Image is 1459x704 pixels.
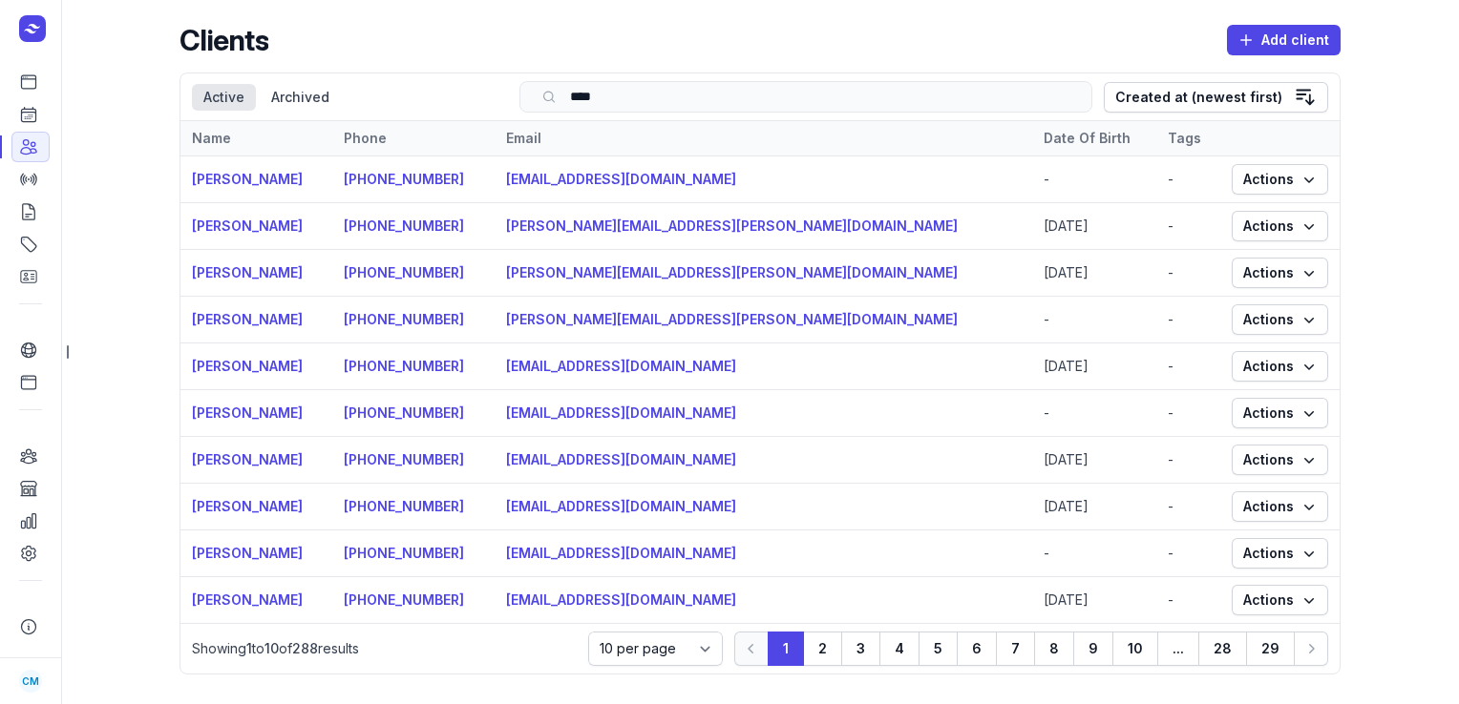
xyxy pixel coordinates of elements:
td: - [1032,390,1156,437]
a: [PHONE_NUMBER] [344,217,464,234]
div: - [1168,217,1209,236]
span: Actions [1243,542,1317,565]
th: Tags [1156,121,1220,156]
td: [DATE] [1032,343,1156,390]
button: 5 [919,632,958,666]
button: 7 [996,632,1035,666]
a: [PHONE_NUMBER] [344,451,464,467]
div: - [1168,357,1209,376]
button: Actions [1232,445,1328,475]
a: [PERSON_NAME] [192,171,303,187]
span: Actions [1243,261,1317,284]
button: 8 [1034,632,1074,666]
span: Actions [1243,589,1317,611]
a: [PHONE_NUMBER] [344,311,464,327]
button: Add client [1227,25,1341,55]
a: [PERSON_NAME] [192,591,303,608]
nav: Tabs [192,84,508,111]
a: [PERSON_NAME][EMAIL_ADDRESS][PERSON_NAME][DOMAIN_NAME] [506,311,958,327]
th: Email [495,121,1032,156]
button: 6 [957,632,997,666]
a: [EMAIL_ADDRESS][DOMAIN_NAME] [506,451,736,467]
button: 3 [841,632,880,666]
span: 1 [246,640,252,656]
td: [DATE] [1032,250,1156,297]
p: Showing to of results [192,639,577,658]
a: [PERSON_NAME] [192,217,303,234]
h2: Clients [180,23,268,57]
span: Actions [1243,168,1317,191]
a: [PERSON_NAME] [192,311,303,327]
div: Active [192,84,256,111]
button: 10 [1112,632,1158,666]
span: Actions [1243,495,1317,518]
a: [EMAIL_ADDRESS][DOMAIN_NAME] [506,358,736,374]
a: [PERSON_NAME] [192,264,303,280]
td: [DATE] [1032,203,1156,250]
button: ... [1157,632,1199,666]
div: - [1168,544,1209,563]
div: Archived [260,84,341,111]
button: Actions [1232,304,1328,335]
a: [PERSON_NAME][EMAIL_ADDRESS][PERSON_NAME][DOMAIN_NAME] [506,264,958,280]
div: Created at (newest first) [1115,86,1282,109]
td: [DATE] [1032,437,1156,484]
button: 1 [768,632,804,666]
a: [PHONE_NUMBER] [344,591,464,608]
button: Created at (newest first) [1104,82,1328,113]
a: [PERSON_NAME] [192,545,303,561]
th: Phone [332,121,495,156]
span: CM [22,670,39,693]
a: [PHONE_NUMBER] [344,171,464,187]
a: [PERSON_NAME] [192,498,303,514]
td: [DATE] [1032,484,1156,530]
span: Actions [1243,215,1317,238]
button: 2 [803,632,842,666]
th: Date Of Birth [1032,121,1156,156]
button: Actions [1232,164,1328,195]
td: - [1032,530,1156,577]
div: - [1168,497,1209,516]
a: [EMAIL_ADDRESS][DOMAIN_NAME] [506,171,736,187]
a: [PHONE_NUMBER] [344,545,464,561]
span: Actions [1243,402,1317,424]
a: [EMAIL_ADDRESS][DOMAIN_NAME] [506,498,736,514]
td: - [1032,156,1156,203]
button: Actions [1232,585,1328,615]
span: 288 [292,640,318,656]
div: - [1168,450,1209,469]
button: Actions [1232,398,1328,428]
button: 9 [1073,632,1113,666]
button: 28 [1198,632,1247,666]
a: [EMAIL_ADDRESS][DOMAIN_NAME] [506,404,736,421]
a: [PERSON_NAME] [192,451,303,467]
div: - [1168,263,1209,282]
a: [PHONE_NUMBER] [344,498,464,514]
button: Actions [1232,538,1328,569]
button: Actions [1232,491,1328,522]
a: [PHONE_NUMBER] [344,404,464,421]
button: 4 [879,632,920,666]
div: - [1168,170,1209,189]
div: - [1168,310,1209,329]
span: Add client [1238,29,1329,52]
span: Actions [1243,308,1317,331]
a: [PERSON_NAME] [192,358,303,374]
div: - [1168,404,1209,423]
nav: Pagination [734,632,1328,666]
a: [PHONE_NUMBER] [344,264,464,280]
span: 10 [264,640,279,656]
a: [PERSON_NAME][EMAIL_ADDRESS][PERSON_NAME][DOMAIN_NAME] [506,217,958,234]
button: 29 [1246,632,1295,666]
th: Name [180,121,332,156]
span: Actions [1243,448,1317,471]
a: [EMAIL_ADDRESS][DOMAIN_NAME] [506,545,736,561]
button: Actions [1232,258,1328,288]
div: - [1168,590,1209,610]
td: - [1032,297,1156,343]
button: Actions [1232,211,1328,241]
a: [PERSON_NAME] [192,404,303,421]
td: [DATE] [1032,577,1156,624]
a: [EMAIL_ADDRESS][DOMAIN_NAME] [506,591,736,608]
span: Actions [1243,355,1317,378]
